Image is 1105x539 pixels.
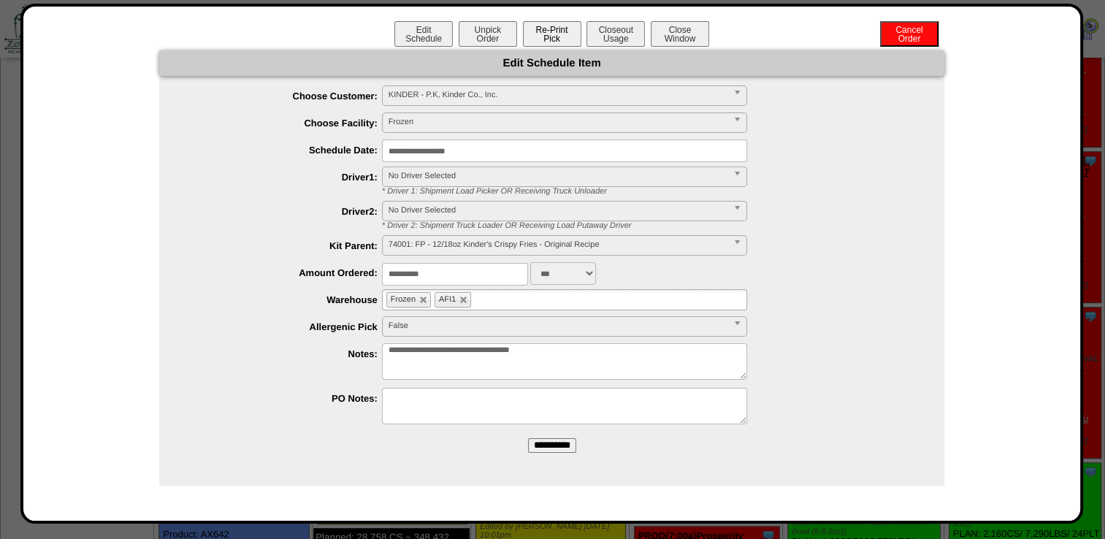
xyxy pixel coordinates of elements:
[188,294,382,305] label: Warehouse
[188,172,382,183] label: Driver1:
[586,21,645,47] button: CloseoutUsage
[188,118,382,129] label: Choose Facility:
[159,50,944,76] div: Edit Schedule Item
[389,167,727,185] span: No Driver Selected
[188,206,382,217] label: Driver2:
[459,21,517,47] button: UnpickOrder
[371,221,944,230] div: * Driver 2: Shipment Truck Loader OR Receiving Load Putaway Driver
[188,240,382,251] label: Kit Parent:
[389,236,727,253] span: 74001: FP - 12/18oz Kinder's Crispy Fries - Original Recipe
[391,295,416,304] span: Frozen
[880,21,938,47] button: CancelOrder
[188,321,382,332] label: Allergenic Pick
[523,21,581,47] button: Re-PrintPick
[188,267,382,278] label: Amount Ordered:
[651,21,709,47] button: CloseWindow
[389,202,727,219] span: No Driver Selected
[389,86,727,104] span: KINDER - P.K, Kinder Co., Inc.
[188,348,382,359] label: Notes:
[188,393,382,404] label: PO Notes:
[394,21,453,47] button: EditSchedule
[371,187,944,196] div: * Driver 1: Shipment Load Picker OR Receiving Truck Unloader
[188,145,382,156] label: Schedule Date:
[649,33,711,44] a: CloseWindow
[188,91,382,102] label: Choose Customer:
[389,317,727,335] span: False
[439,295,456,304] span: AFI1
[389,113,727,131] span: Frozen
